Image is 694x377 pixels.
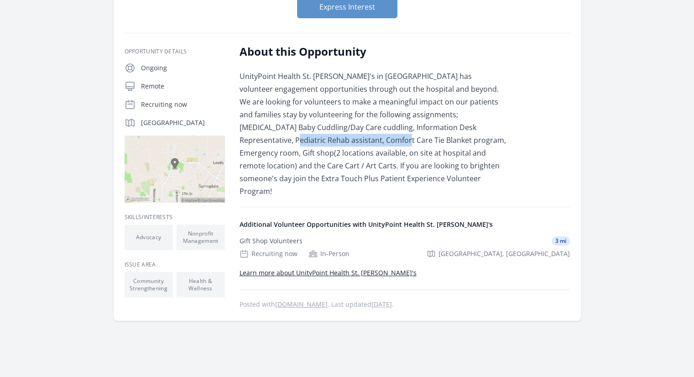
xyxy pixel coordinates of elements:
[240,236,303,246] div: Gift Shop Volunteers
[125,48,225,55] h3: Opportunity Details
[141,118,225,127] p: [GEOGRAPHIC_DATA]
[125,214,225,221] h3: Skills/Interests
[141,100,225,109] p: Recruiting now
[125,136,225,203] img: Map
[438,249,570,258] span: [GEOGRAPHIC_DATA], [GEOGRAPHIC_DATA]
[240,70,506,198] p: UnityPoint Health St. [PERSON_NAME]'s in [GEOGRAPHIC_DATA] has volunteer engagement opportunities...
[177,225,225,250] li: Nonprofit Management
[125,261,225,268] h3: Issue area
[141,63,225,73] p: Ongoing
[371,300,392,309] abbr: Tue, Mar 25, 2025 9:36 PM
[240,44,506,59] h2: About this Opportunity
[240,220,570,229] h4: Additional Volunteer Opportunities with UnityPoint Health St. [PERSON_NAME]'s
[141,82,225,91] p: Remote
[125,225,173,250] li: Advocacy
[236,229,574,266] a: Gift Shop Volunteers 3 mi Recruiting now In-Person [GEOGRAPHIC_DATA], [GEOGRAPHIC_DATA]
[177,272,225,298] li: Health & Wellness
[275,300,328,309] a: [DOMAIN_NAME]
[240,301,570,308] p: Posted with . Last updated .
[125,272,173,298] li: Community Strengthening
[240,268,417,277] a: Learn more about UnityPoint Health St. [PERSON_NAME]'s
[240,249,297,258] div: Recruiting now
[552,236,570,246] span: 3 mi
[308,249,350,258] div: In-Person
